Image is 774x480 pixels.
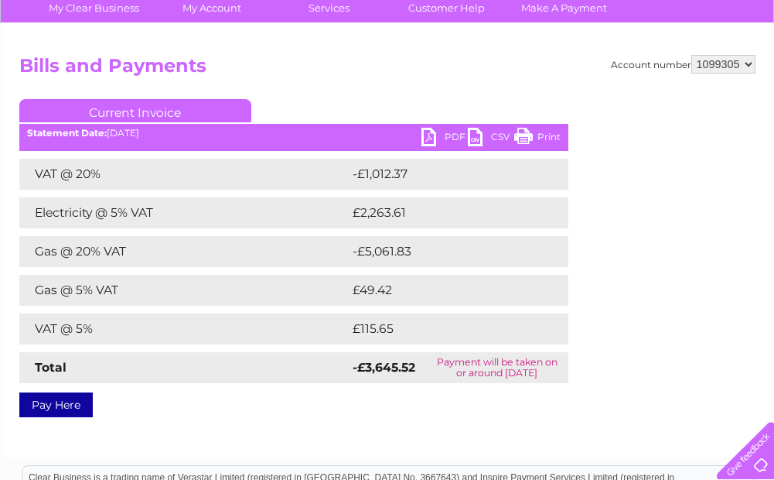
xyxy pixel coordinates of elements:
[540,66,575,77] a: Energy
[19,159,349,190] td: VAT @ 20%
[22,9,753,75] div: Clear Business is a trading name of Verastar Limited (registered in [GEOGRAPHIC_DATA] No. 3667643...
[584,66,630,77] a: Telecoms
[19,393,93,417] a: Pay Here
[514,128,561,150] a: Print
[421,128,468,150] a: PDF
[19,55,755,84] h2: Bills and Payments
[19,236,349,267] td: Gas @ 20% VAT
[349,159,544,190] td: -£1,012.37
[349,314,538,345] td: £115.65
[35,360,66,375] strong: Total
[27,40,106,87] img: logo.png
[19,197,349,228] td: Electricity @ 5% VAT
[426,352,568,383] td: Payment will be taken on or around [DATE]
[353,360,415,375] strong: -£3,645.52
[671,66,709,77] a: Contact
[482,8,589,27] a: 0333 014 3131
[639,66,662,77] a: Blog
[19,314,349,345] td: VAT @ 5%
[468,128,514,150] a: CSV
[349,197,544,228] td: £2,263.61
[19,128,568,139] div: [DATE]
[723,66,759,77] a: Log out
[19,99,251,122] a: Current Invoice
[349,275,537,306] td: £49.42
[19,275,349,306] td: Gas @ 5% VAT
[27,127,107,139] b: Statement Date:
[502,66,531,77] a: Water
[349,236,545,267] td: -£5,061.83
[611,55,755,74] div: Account number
